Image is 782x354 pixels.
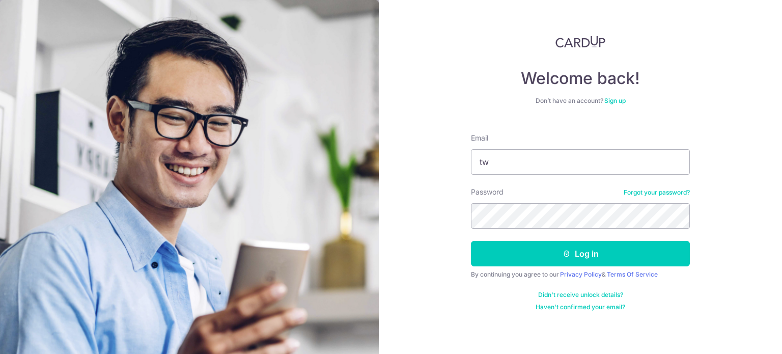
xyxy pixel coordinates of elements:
[471,97,690,105] div: Don’t have an account?
[538,291,623,299] a: Didn't receive unlock details?
[471,187,504,197] label: Password
[555,36,605,48] img: CardUp Logo
[471,270,690,279] div: By continuing you agree to our &
[607,270,658,278] a: Terms Of Service
[624,188,690,197] a: Forgot your password?
[471,241,690,266] button: Log in
[471,149,690,175] input: Enter your Email
[471,133,488,143] label: Email
[471,68,690,89] h4: Welcome back!
[536,303,625,311] a: Haven't confirmed your email?
[560,270,602,278] a: Privacy Policy
[604,97,626,104] a: Sign up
